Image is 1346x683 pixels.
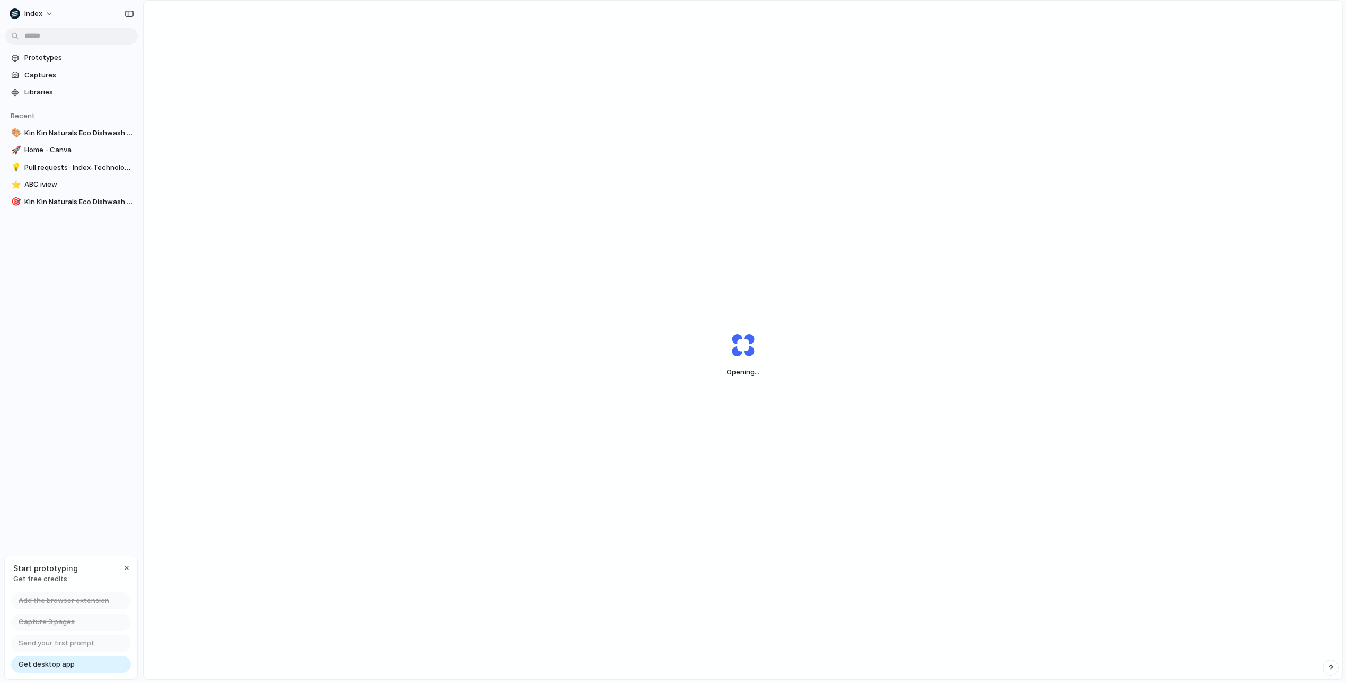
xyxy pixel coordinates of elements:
span: ... [755,367,759,376]
a: Get desktop app [11,656,131,673]
a: 🚀Home - Canva [5,142,138,158]
span: Recent [11,111,35,120]
span: Prototypes [24,52,134,63]
span: Kin Kin Naturals Eco Dishwash Powder Lime and [PERSON_NAME] 2.5kg | Healthylife [24,128,134,138]
div: 💡 [11,161,19,173]
span: Get desktop app [19,659,75,670]
span: Index [24,8,42,19]
a: 🎨Kin Kin Naturals Eco Dishwash Powder Lime and [PERSON_NAME] 2.5kg | Healthylife [5,125,138,141]
span: Home - Canva [24,145,134,155]
a: 🎯Kin Kin Naturals Eco Dishwash Liquid Tangerine 1050ml | Healthylife [5,194,138,210]
button: Index [5,5,59,22]
div: 🚀 [11,144,19,156]
button: 🚀 [10,145,20,155]
span: ABC iview [24,179,134,190]
span: Opening [706,367,780,378]
span: Get free credits [13,574,78,584]
div: 🎯 [11,196,19,208]
span: Add the browser extension [19,596,109,606]
a: Libraries [5,84,138,100]
span: Libraries [24,87,134,98]
button: 🎨 [10,128,20,138]
button: 💡 [10,162,20,173]
a: Prototypes [5,50,138,66]
a: 💡Pull requests · Index-Technologies/index [5,160,138,176]
span: Start prototyping [13,563,78,574]
div: 🎨 [11,127,19,139]
span: Pull requests · Index-Technologies/index [24,162,134,173]
span: Captures [24,70,134,81]
span: Send your first prompt [19,638,94,649]
div: ⭐ [11,179,19,191]
button: ⭐ [10,179,20,190]
a: ⭐ABC iview [5,177,138,192]
span: Kin Kin Naturals Eco Dishwash Liquid Tangerine 1050ml | Healthylife [24,197,134,207]
button: 🎯 [10,197,20,207]
a: Captures [5,67,138,83]
span: Capture 3 pages [19,617,75,627]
